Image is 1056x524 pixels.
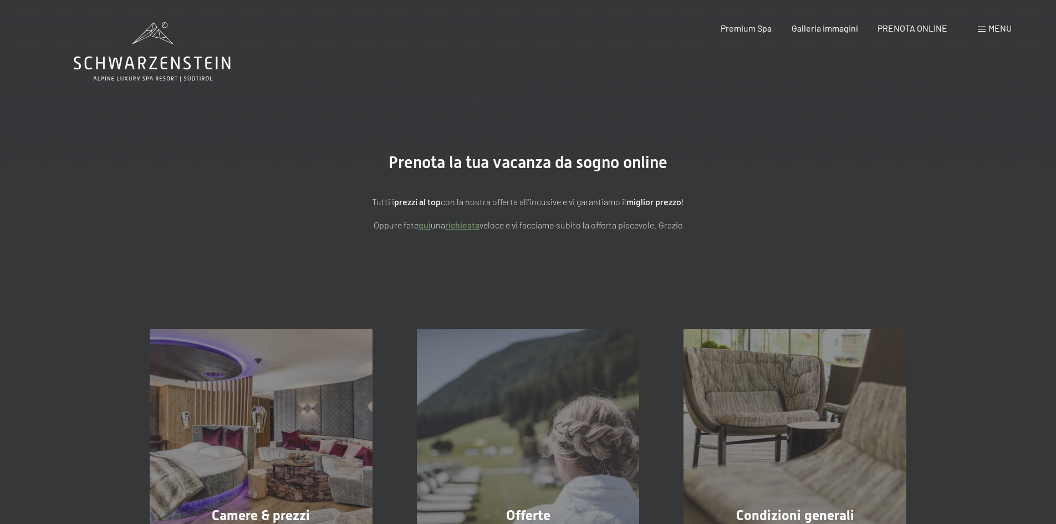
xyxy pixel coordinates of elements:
a: PRENOTA ONLINE [878,23,947,33]
a: quì [419,220,431,230]
span: Prenota la tua vacanza da sogno online [389,152,667,172]
strong: miglior prezzo [626,196,681,207]
strong: prezzi al top [394,196,441,207]
span: Offerte [506,507,550,523]
span: Menu [988,23,1012,33]
span: Condizioni generali [736,507,854,523]
a: Premium Spa [721,23,772,33]
p: Tutti i con la nostra offerta all'incusive e vi garantiamo il ! [251,195,805,209]
a: richiesta [445,220,479,230]
a: Galleria immagini [792,23,858,33]
p: Oppure fate una veloce e vi facciamo subito la offerta piacevole. Grazie [251,218,805,232]
span: Camere & prezzi [212,507,310,523]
